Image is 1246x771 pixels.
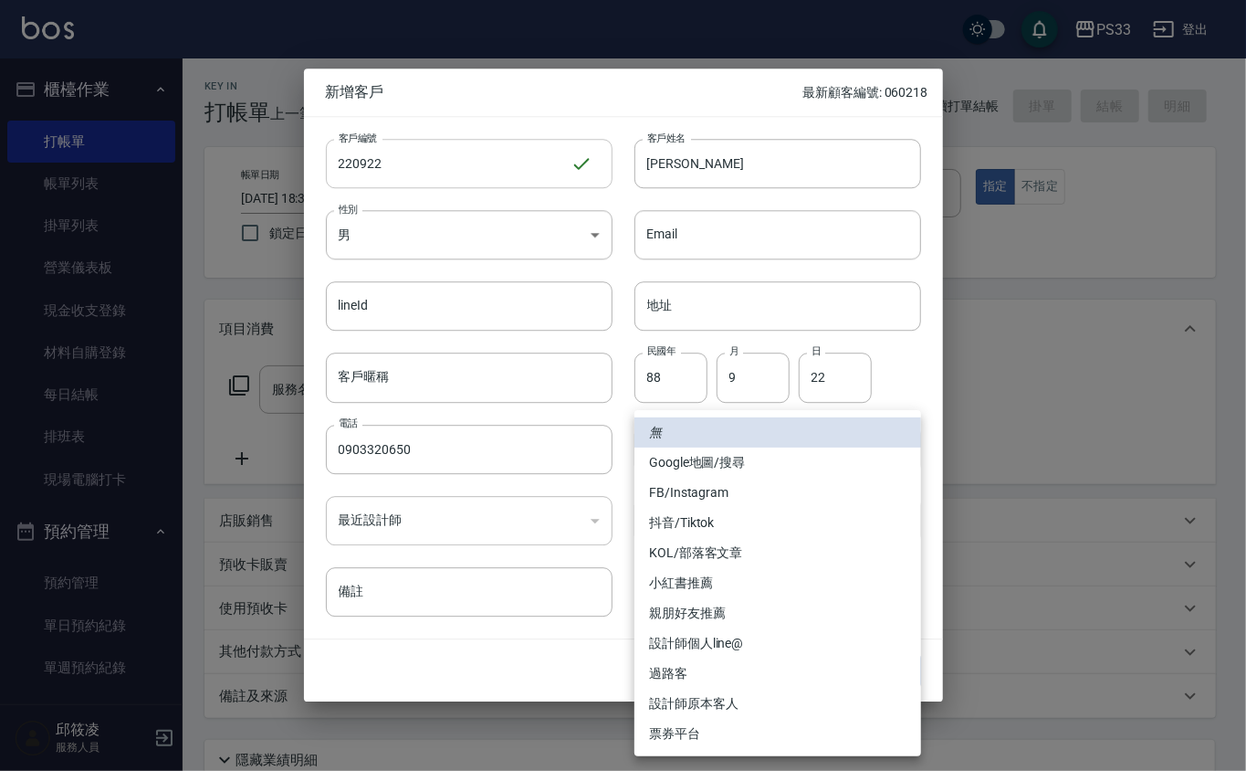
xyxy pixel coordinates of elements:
li: 小紅書推薦 [634,568,921,598]
li: FB/Instagram [634,478,921,508]
li: Google地圖/搜尋 [634,448,921,478]
li: 票券平台 [634,719,921,749]
li: 過路客 [634,659,921,689]
li: KOL/部落客文章 [634,538,921,568]
em: 無 [649,423,662,442]
li: 抖音/Tiktok [634,508,921,538]
li: 設計師原本客人 [634,689,921,719]
li: 親朋好友推薦 [634,598,921,628]
li: 設計師個人line@ [634,628,921,659]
